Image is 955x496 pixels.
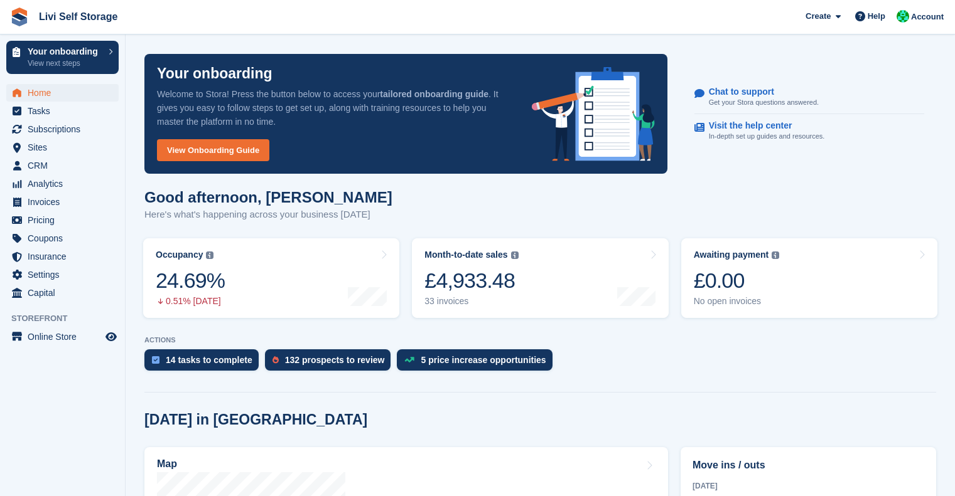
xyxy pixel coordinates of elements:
[156,250,203,260] div: Occupancy
[694,114,924,148] a: Visit the help center In-depth set up guides and resources.
[206,251,213,259] img: icon-info-grey-7440780725fd019a000dd9b08b2336e03edf1995a4989e88bcd33f0948082b44.svg
[28,58,102,69] p: View next steps
[157,87,512,129] p: Welcome to Stora! Press the button below to access your . It gives you easy to follow steps to ge...
[34,6,122,27] a: Livi Self Storage
[272,356,279,364] img: prospect-51fa495bee0391a8d652442698ab0144808aea92771e9ea1ae160a38d050c398.svg
[11,312,125,325] span: Storefront
[6,102,119,120] a: menu
[28,248,103,265] span: Insurance
[28,47,102,56] p: Your onboarding
[157,458,177,470] h2: Map
[911,11,944,23] span: Account
[380,89,488,99] strong: tailored onboarding guide
[6,328,119,346] a: menu
[285,355,385,365] div: 132 prospects to review
[6,193,119,211] a: menu
[265,349,397,377] a: 132 prospects to review
[156,296,225,307] div: 0.51% [DATE]
[28,139,103,156] span: Sites
[709,87,809,97] p: Chat to support
[694,80,924,115] a: Chat to support Get your Stora questions answered.
[10,8,29,26] img: stora-icon-8386f47178a22dfd0bd8f6a31ec36ba5ce8667c1dd55bd0f319d3a0aa187defe.svg
[6,284,119,302] a: menu
[6,139,119,156] a: menu
[28,284,103,302] span: Capital
[152,356,159,364] img: task-75834270c22a3079a89374b754ae025e5fb1db73e45f91037f5363f120a921f8.svg
[144,189,392,206] h1: Good afternoon, [PERSON_NAME]
[681,238,937,318] a: Awaiting payment £0.00 No open invoices
[156,268,225,293] div: 24.69%
[6,120,119,138] a: menu
[166,355,252,365] div: 14 tasks to complete
[28,84,103,102] span: Home
[28,175,103,193] span: Analytics
[424,250,507,260] div: Month-to-date sales
[397,349,558,377] a: 5 price increase opportunities
[709,120,815,131] p: Visit the help center
[6,175,119,193] a: menu
[144,349,265,377] a: 14 tasks to complete
[694,250,769,260] div: Awaiting payment
[28,230,103,247] span: Coupons
[694,296,780,307] div: No open invoices
[28,211,103,229] span: Pricing
[709,131,825,142] p: In-depth set up guides and resources.
[806,10,831,23] span: Create
[412,238,668,318] a: Month-to-date sales £4,933.48 33 invoices
[868,10,885,23] span: Help
[772,251,779,259] img: icon-info-grey-7440780725fd019a000dd9b08b2336e03edf1995a4989e88bcd33f0948082b44.svg
[6,211,119,229] a: menu
[693,458,924,473] h2: Move ins / outs
[157,139,269,161] a: View Onboarding Guide
[6,84,119,102] a: menu
[6,230,119,247] a: menu
[28,193,103,211] span: Invoices
[6,157,119,174] a: menu
[532,67,655,161] img: onboarding-info-6c161a55d2c0e0a8cae90662b2fe09162a5109e8cc188191df67fb4f79e88e88.svg
[28,102,103,120] span: Tasks
[157,66,272,81] p: Your onboarding
[709,97,819,108] p: Get your Stora questions answered.
[693,480,924,492] div: [DATE]
[28,157,103,174] span: CRM
[511,251,519,259] img: icon-info-grey-7440780725fd019a000dd9b08b2336e03edf1995a4989e88bcd33f0948082b44.svg
[28,120,103,138] span: Subscriptions
[6,248,119,265] a: menu
[144,336,936,344] p: ACTIONS
[424,268,518,293] div: £4,933.48
[404,357,414,362] img: price_increase_opportunities-93ffe204e8149a01c8c9dc8f82e8f89637d9d84a8eef4429ea346261dce0b2c0.svg
[6,41,119,74] a: Your onboarding View next steps
[421,355,546,365] div: 5 price increase opportunities
[143,238,399,318] a: Occupancy 24.69% 0.51% [DATE]
[897,10,909,23] img: Joe Robertson
[28,328,103,346] span: Online Store
[144,411,367,428] h2: [DATE] in [GEOGRAPHIC_DATA]
[6,266,119,283] a: menu
[424,296,518,307] div: 33 invoices
[144,208,392,222] p: Here's what's happening across your business [DATE]
[28,266,103,283] span: Settings
[104,329,119,344] a: Preview store
[694,268,780,293] div: £0.00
